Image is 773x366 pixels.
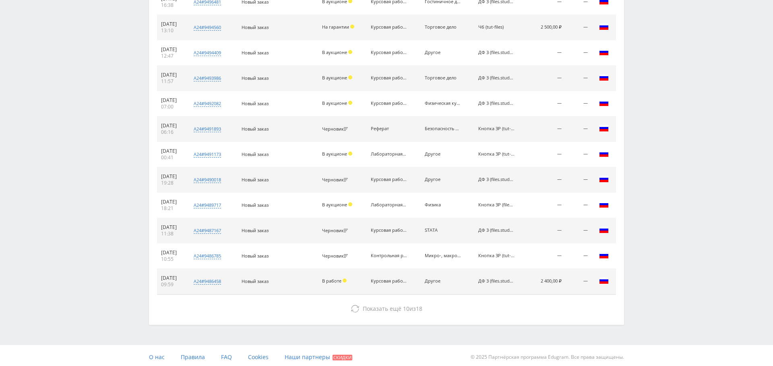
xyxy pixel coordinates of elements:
[181,353,205,361] span: Правила
[478,228,515,233] div: ДФ 3 (files.student-it)
[528,167,565,193] td: —
[322,75,347,81] span: В аукционе
[149,353,165,361] span: О нас
[161,53,182,59] div: 12:47
[566,243,592,269] td: —
[425,101,461,106] div: Физическая культура
[528,243,565,269] td: —
[194,100,221,107] div: a24#9492082
[194,151,221,158] div: a24#9491173
[478,101,515,106] div: ДФ 3 (files.student-it)
[322,100,347,106] span: В аукционе
[566,66,592,91] td: —
[161,27,182,34] div: 13:10
[425,126,461,131] div: Безопасность жизнедеятельности
[371,75,407,81] div: Курсовая работа
[194,227,221,234] div: a24#9487167
[322,202,347,208] span: В аукционе
[416,305,422,312] span: 18
[161,180,182,186] div: 19:28
[348,75,352,79] span: Холд
[528,269,565,294] td: 2 400,00 ₽
[599,123,609,133] img: rus.png
[161,129,182,135] div: 06:16
[566,15,592,40] td: —
[194,177,221,183] div: a24#9490018
[161,21,182,27] div: [DATE]
[322,228,350,233] div: Черновик
[242,75,269,81] span: Новый заказ
[221,353,232,361] span: FAQ
[242,177,269,183] span: Новый заказ
[161,275,182,281] div: [DATE]
[566,193,592,218] td: —
[348,50,352,54] span: Холд
[194,126,221,132] div: a24#9491893
[285,353,330,361] span: Наши партнеры
[478,25,515,30] div: Чб (tut-files)
[371,253,407,258] div: Контрольная работа
[350,25,354,29] span: Холд
[333,355,352,360] span: Скидки
[371,177,407,182] div: Курсовая работа
[478,202,515,208] div: Кнопка ЗР (files.student-it)
[194,24,221,31] div: a24#9494560
[478,152,515,157] div: Кнопка ЗР (tut-files)
[566,116,592,142] td: —
[322,151,347,157] span: В аукционе
[348,202,352,206] span: Холд
[599,73,609,82] img: rus.png
[242,202,269,208] span: Новый заказ
[425,279,461,284] div: Другое
[599,225,609,235] img: rus.png
[371,50,407,55] div: Курсовая работа
[371,279,407,284] div: Курсовая работа
[599,250,609,260] img: rus.png
[161,250,182,256] div: [DATE]
[478,253,515,258] div: Кнопка ЗР (tut-files)
[194,278,221,285] div: a24#9486458
[161,256,182,262] div: 10:55
[242,151,269,157] span: Новый заказ
[528,15,565,40] td: 2 500,00 ₽
[157,301,616,317] button: Показать ещё 10из18
[528,116,565,142] td: —
[161,97,182,104] div: [DATE]
[566,167,592,193] td: —
[478,126,515,131] div: Кнопка ЗР (tut-files)
[425,75,461,81] div: Торговое дело
[371,126,407,131] div: Реферат
[161,2,182,8] div: 16:38
[478,279,515,284] div: ДФ 3 (files.student-it)
[161,231,182,237] div: 11:38
[528,142,565,167] td: —
[371,202,407,208] div: Лабораторная работа
[478,50,515,55] div: ДФ 3 (files.student-it)
[599,47,609,57] img: rus.png
[348,152,352,156] span: Холд
[425,228,461,233] div: STATA
[599,149,609,158] img: rus.png
[528,40,565,66] td: —
[242,227,269,233] span: Новый заказ
[343,279,347,283] span: Холд
[599,98,609,108] img: rus.png
[161,281,182,288] div: 09:59
[599,276,609,285] img: rus.png
[322,127,350,132] div: Черновик
[242,126,269,132] span: Новый заказ
[161,104,182,110] div: 07:00
[403,305,409,312] span: 10
[161,78,182,85] div: 11:57
[248,353,269,361] span: Cookies
[161,154,182,161] div: 00:41
[322,49,347,55] span: В аукционе
[566,40,592,66] td: —
[425,177,461,182] div: Другое
[194,253,221,259] div: a24#9486785
[425,152,461,157] div: Другое
[599,200,609,209] img: rus.png
[322,254,350,259] div: Черновик
[478,177,515,182] div: ДФ 3 (files.student-it)
[371,25,407,30] div: Курсовая работа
